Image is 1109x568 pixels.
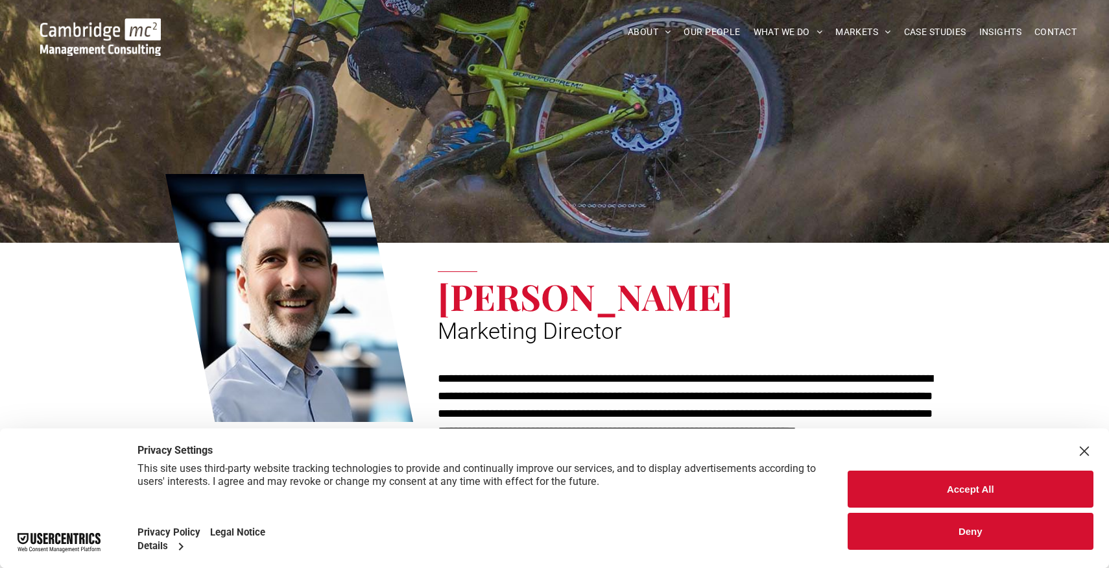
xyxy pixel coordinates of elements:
a: INSIGHTS [973,22,1028,42]
span: [PERSON_NAME] [438,272,733,320]
a: Karl Salter | Marketing Director | Cambridge Management Consulting [165,172,413,424]
a: ABOUT [621,22,678,42]
span: Marketing Director [438,318,622,345]
a: MARKETS [829,22,897,42]
img: Go to Homepage [40,18,161,56]
a: WHAT WE DO [747,22,829,42]
a: OUR PEOPLE [677,22,746,42]
a: CASE STUDIES [898,22,973,42]
a: Your Business Transformed | Cambridge Management Consulting [40,20,161,34]
a: CONTACT [1028,22,1083,42]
